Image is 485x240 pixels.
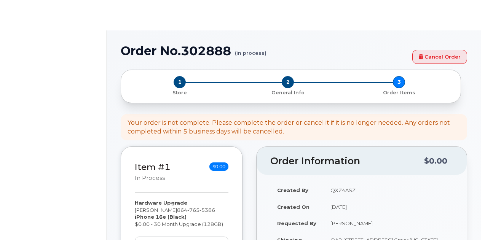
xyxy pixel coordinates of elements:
[135,162,171,172] a: Item #1
[135,214,187,220] strong: iPhone 16e (Black)
[127,88,232,96] a: 1 Store
[174,76,186,88] span: 1
[324,199,453,215] td: [DATE]
[277,220,316,226] strong: Requested By
[424,154,447,168] div: $0.00
[277,187,308,193] strong: Created By
[128,119,460,136] div: Your order is not complete. Please complete the order or cancel it if it is no longer needed. Any...
[235,89,340,96] p: General Info
[130,89,229,96] p: Store
[187,207,199,213] span: 765
[277,204,310,210] strong: Created On
[235,44,266,56] small: (in process)
[135,175,165,181] small: in process
[412,50,467,64] a: Cancel Order
[324,215,453,232] td: [PERSON_NAME]
[121,44,408,57] h1: Order No.302888
[209,162,228,171] span: $0.00
[177,207,215,213] span: 864
[282,76,294,88] span: 2
[270,156,424,167] h2: Order Information
[135,200,187,206] strong: Hardware Upgrade
[232,88,343,96] a: 2 General Info
[324,182,453,199] td: QXZ4ASZ
[199,207,215,213] span: 5386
